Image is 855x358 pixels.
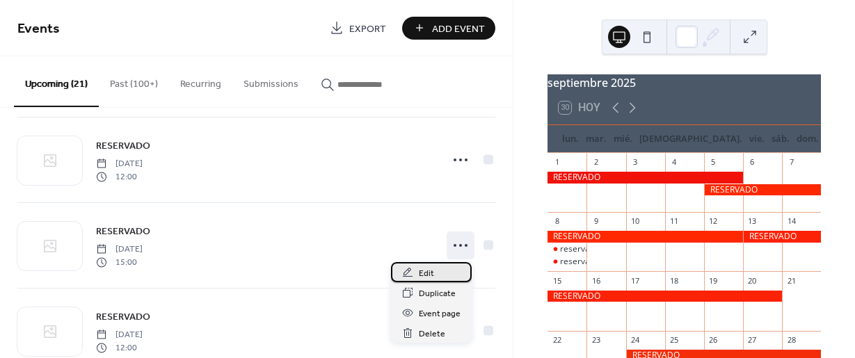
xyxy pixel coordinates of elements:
[746,125,768,153] div: vie.
[17,15,60,42] span: Events
[96,170,143,183] span: 12:00
[548,291,781,302] div: RESERVADO
[591,216,601,227] div: 9
[96,309,150,325] a: RESERVADO
[630,275,641,286] div: 17
[96,310,150,325] span: RESERVADO
[548,243,586,255] div: reservado
[402,17,495,40] button: Add Event
[704,184,821,196] div: RESERVADO
[169,56,232,106] button: Recurring
[559,125,582,153] div: lun.
[743,231,821,243] div: RESERVADO
[419,327,445,341] span: Delete
[708,275,719,286] div: 19
[591,335,601,345] div: 23
[14,56,99,107] button: Upcoming (21)
[747,275,758,286] div: 20
[548,172,742,184] div: RESERVADO
[747,216,758,227] div: 13
[669,275,680,286] div: 18
[96,138,150,154] a: RESERVADO
[560,243,600,255] div: reservado
[747,157,758,168] div: 6
[636,125,746,153] div: [DEMOGRAPHIC_DATA].
[548,256,586,268] div: reservado
[793,125,822,153] div: dom.
[319,17,397,40] a: Export
[548,74,821,91] div: septiembre 2025
[96,158,143,170] span: [DATE]
[548,231,742,243] div: RESERVADO
[552,157,562,168] div: 1
[96,225,150,239] span: RESERVADO
[552,335,562,345] div: 22
[630,157,641,168] div: 3
[582,125,610,153] div: mar.
[768,125,793,153] div: sáb.
[96,243,143,256] span: [DATE]
[349,22,386,36] span: Export
[786,157,797,168] div: 7
[96,256,143,268] span: 15:00
[786,216,797,227] div: 14
[96,139,150,154] span: RESERVADO
[552,275,562,286] div: 15
[708,157,719,168] div: 5
[610,125,636,153] div: mié.
[669,157,680,168] div: 4
[708,216,719,227] div: 12
[419,266,434,281] span: Edit
[419,286,456,301] span: Duplicate
[708,335,719,345] div: 26
[786,335,797,345] div: 28
[96,329,143,341] span: [DATE]
[96,341,143,354] span: 12:00
[669,335,680,345] div: 25
[432,22,485,36] span: Add Event
[630,216,641,227] div: 10
[591,157,601,168] div: 2
[747,335,758,345] div: 27
[99,56,169,106] button: Past (100+)
[669,216,680,227] div: 11
[96,223,150,239] a: RESERVADO
[419,307,461,321] span: Event page
[591,275,601,286] div: 16
[786,275,797,286] div: 21
[232,56,310,106] button: Submissions
[552,216,562,227] div: 8
[630,335,641,345] div: 24
[560,256,600,268] div: reservado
